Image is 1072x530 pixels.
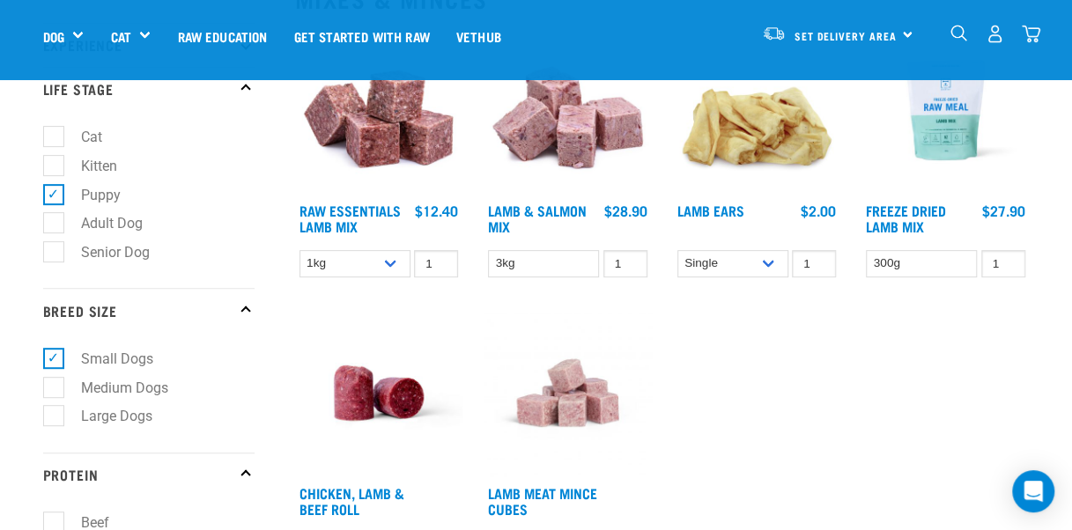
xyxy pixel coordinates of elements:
input: 1 [414,250,458,277]
div: $2.00 [801,202,836,218]
a: Freeze Dried Lamb Mix [866,206,946,230]
img: Lamb Meat Mince [484,309,652,477]
img: ?1041 RE Lamb Mix 01 [295,26,463,195]
a: Get started with Raw [281,1,443,71]
p: Life Stage [43,67,255,111]
a: Raw Education [164,1,280,71]
a: Dog [43,26,64,47]
label: Medium Dogs [53,377,175,399]
a: Raw Essentials Lamb Mix [299,206,401,230]
label: Small Dogs [53,348,160,370]
label: Kitten [53,155,124,177]
img: home-icon-1@2x.png [950,25,967,41]
img: van-moving.png [762,26,786,41]
label: Senior Dog [53,241,157,263]
input: 1 [981,250,1025,277]
label: Puppy [53,184,128,206]
a: Chicken, Lamb & Beef Roll [299,489,404,512]
div: $12.40 [415,202,458,218]
img: user.png [986,25,1004,43]
p: Breed Size [43,288,255,332]
img: RE Product Shoot 2023 Nov8677 [861,26,1030,195]
p: Protein [43,453,255,497]
a: Vethub [443,1,514,71]
div: $28.90 [604,202,647,218]
a: Lamb Meat Mince Cubes [488,489,597,512]
img: Raw Essentials Chicken Lamb Beef Bulk Minced Raw Dog Food Roll Unwrapped [295,309,463,477]
input: 1 [603,250,647,277]
a: Lamb Ears [677,206,744,214]
a: Cat [110,26,130,47]
img: home-icon@2x.png [1022,25,1040,43]
span: Set Delivery Area [795,33,897,39]
div: Open Intercom Messenger [1012,470,1054,512]
label: Adult Dog [53,212,150,234]
label: Large Dogs [53,405,159,427]
div: $27.90 [982,202,1025,218]
input: 1 [792,250,836,277]
img: 1029 Lamb Salmon Mix 01 [484,26,652,195]
label: Cat [53,126,109,148]
img: Pile Of Lamb Ears Treat For Pets [673,26,841,195]
a: Lamb & Salmon Mix [488,206,587,230]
